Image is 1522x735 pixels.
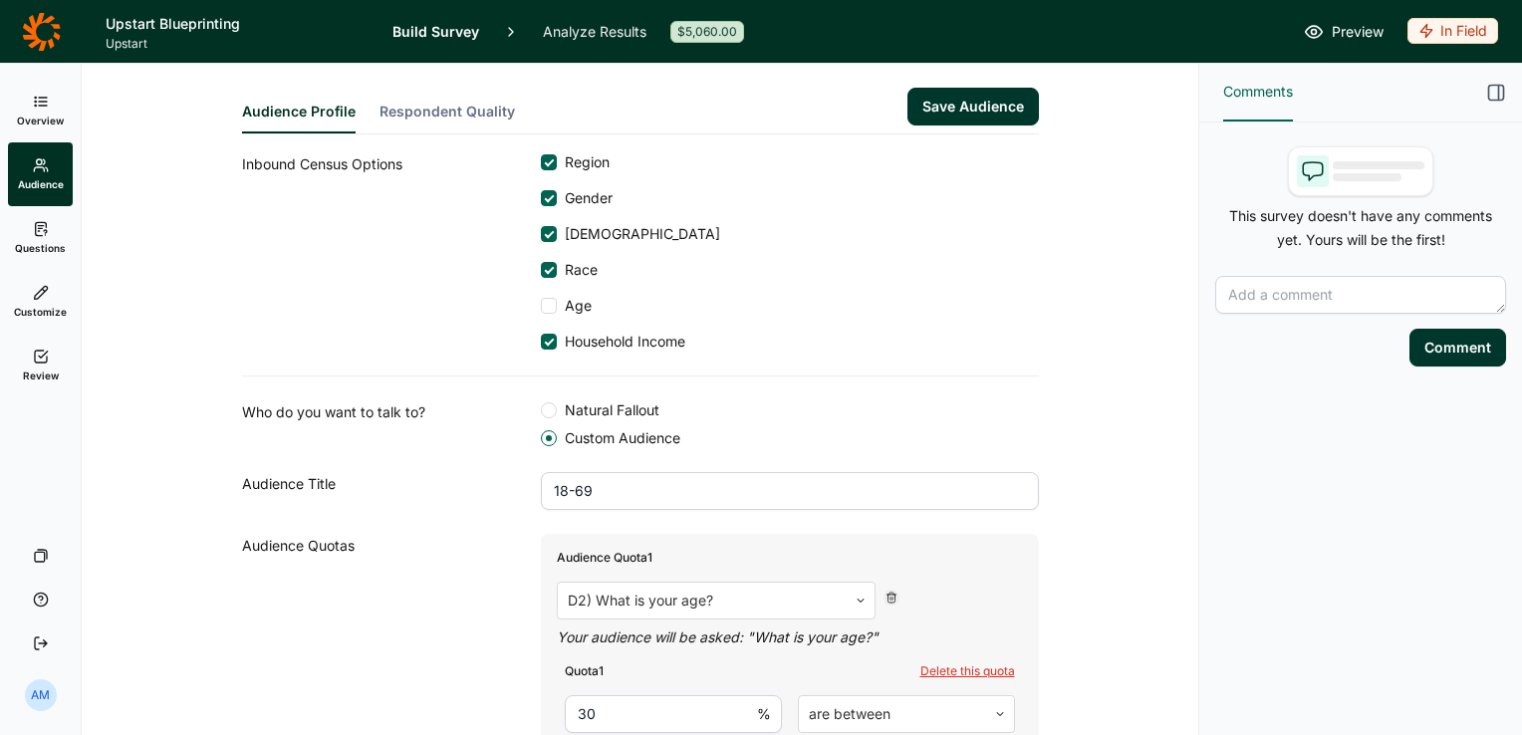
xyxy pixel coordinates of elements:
[242,102,356,122] span: Audience Profile
[14,305,67,319] span: Customize
[242,152,541,352] div: Inbound Census Options
[25,679,57,711] div: AM
[557,550,1023,566] div: Audience Quota 1
[920,663,1015,679] div: Delete this quota
[8,142,73,206] a: Audience
[8,206,73,270] a: Questions
[23,368,59,382] span: Review
[557,332,685,352] span: Household Income
[670,21,744,43] div: $5,060.00
[541,472,1039,510] input: ex: Age Range
[557,428,680,448] span: Custom Audience
[8,79,73,142] a: Overview
[557,152,610,172] span: Region
[1223,80,1293,104] span: Comments
[17,114,64,127] span: Overview
[557,260,598,280] span: Race
[18,177,64,191] span: Audience
[8,334,73,397] a: Review
[907,88,1039,125] button: Save Audience
[380,102,515,133] button: Respondent Quality
[557,627,1023,647] div: Your audience will be asked: " What is your age? "
[557,224,720,244] span: [DEMOGRAPHIC_DATA]
[557,400,659,420] span: Natural Fallout
[565,663,604,679] div: Quota 1
[242,400,541,448] div: Who do you want to talk to?
[1407,18,1498,46] button: In Field
[1215,204,1506,252] p: This survey doesn't have any comments yet. Yours will be the first!
[1223,64,1293,122] button: Comments
[557,296,592,316] span: Age
[754,704,774,724] div: %
[884,590,899,606] div: Delete Quota
[8,270,73,334] a: Customize
[1409,329,1506,367] button: Comment
[1304,20,1384,44] a: Preview
[106,12,369,36] h1: Upstart Blueprinting
[557,188,613,208] span: Gender
[15,241,66,255] span: Questions
[242,472,541,510] div: Audience Title
[1407,18,1498,44] div: In Field
[1332,20,1384,44] span: Preview
[106,36,369,52] span: Upstart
